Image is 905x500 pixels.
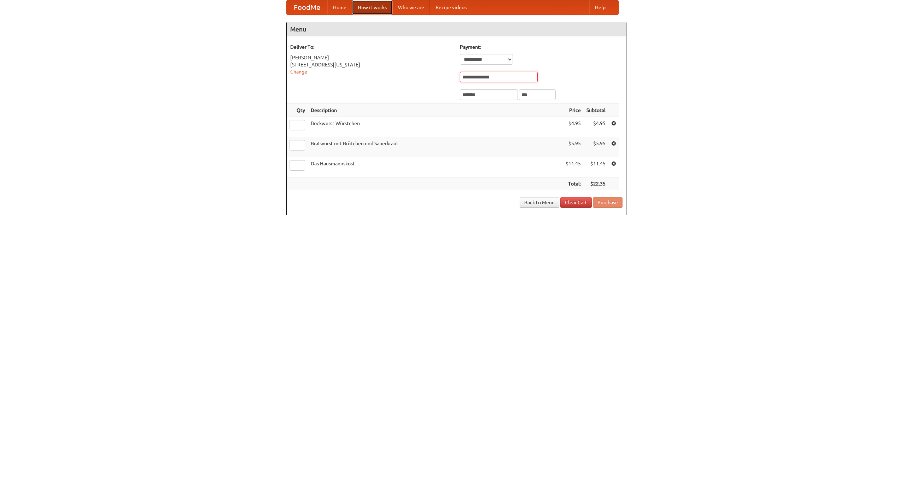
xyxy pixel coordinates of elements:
[589,0,611,14] a: Help
[584,157,608,177] td: $11.45
[308,117,563,137] td: Bockwurst Würstchen
[584,104,608,117] th: Subtotal
[308,157,563,177] td: Das Hausmannskost
[563,104,584,117] th: Price
[584,117,608,137] td: $4.95
[584,177,608,190] th: $22.35
[308,137,563,157] td: Bratwurst mit Brötchen und Sauerkraut
[563,177,584,190] th: Total:
[290,69,307,75] a: Change
[327,0,352,14] a: Home
[287,104,308,117] th: Qty
[584,137,608,157] td: $5.95
[430,0,472,14] a: Recipe videos
[392,0,430,14] a: Who we are
[563,137,584,157] td: $5.95
[520,197,559,208] a: Back to Menu
[352,0,392,14] a: How it works
[290,61,453,68] div: [STREET_ADDRESS][US_STATE]
[593,197,623,208] button: Purchase
[308,104,563,117] th: Description
[287,22,626,36] h4: Menu
[560,197,592,208] a: Clear Cart
[290,54,453,61] div: [PERSON_NAME]
[563,157,584,177] td: $11.45
[287,0,327,14] a: FoodMe
[563,117,584,137] td: $4.95
[460,43,623,51] h5: Payment:
[290,43,453,51] h5: Deliver To:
